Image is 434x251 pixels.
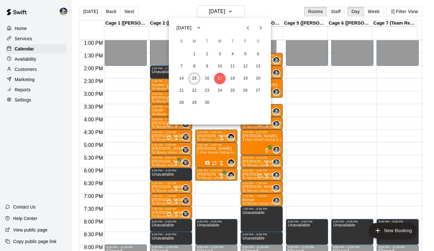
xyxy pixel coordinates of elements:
span: Sunday [176,35,187,48]
button: 14 [176,73,187,84]
button: 16 [201,73,213,84]
button: 17 [214,73,226,84]
button: 24 [214,85,226,96]
button: 23 [201,85,213,96]
button: 2 [201,49,213,60]
button: 25 [227,85,238,96]
button: 8 [189,61,200,72]
span: Thursday [227,35,238,48]
button: 4 [227,49,238,60]
button: calendar view is open, switch to year view [193,22,204,33]
button: 30 [201,97,213,109]
button: 13 [252,61,264,72]
button: 21 [176,85,187,96]
button: 11 [227,61,238,72]
button: 7 [176,61,187,72]
button: 5 [240,49,251,60]
span: Saturday [252,35,264,48]
span: Tuesday [201,35,213,48]
button: 15 [189,73,200,84]
button: 3 [214,49,226,60]
span: Monday [189,35,200,48]
button: 12 [240,61,251,72]
button: 9 [201,61,213,72]
button: 22 [189,85,200,96]
button: 20 [252,73,264,84]
button: 28 [176,97,187,109]
button: 29 [189,97,200,109]
button: 10 [214,61,226,72]
button: 1 [189,49,200,60]
button: Previous month [242,21,254,34]
button: 18 [227,73,238,84]
span: Wednesday [214,35,226,48]
button: 19 [240,73,251,84]
button: 27 [252,85,264,96]
span: Friday [240,35,251,48]
button: 6 [252,49,264,60]
div: [DATE] [176,25,191,31]
button: 26 [240,85,251,96]
button: Next month [254,21,267,34]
